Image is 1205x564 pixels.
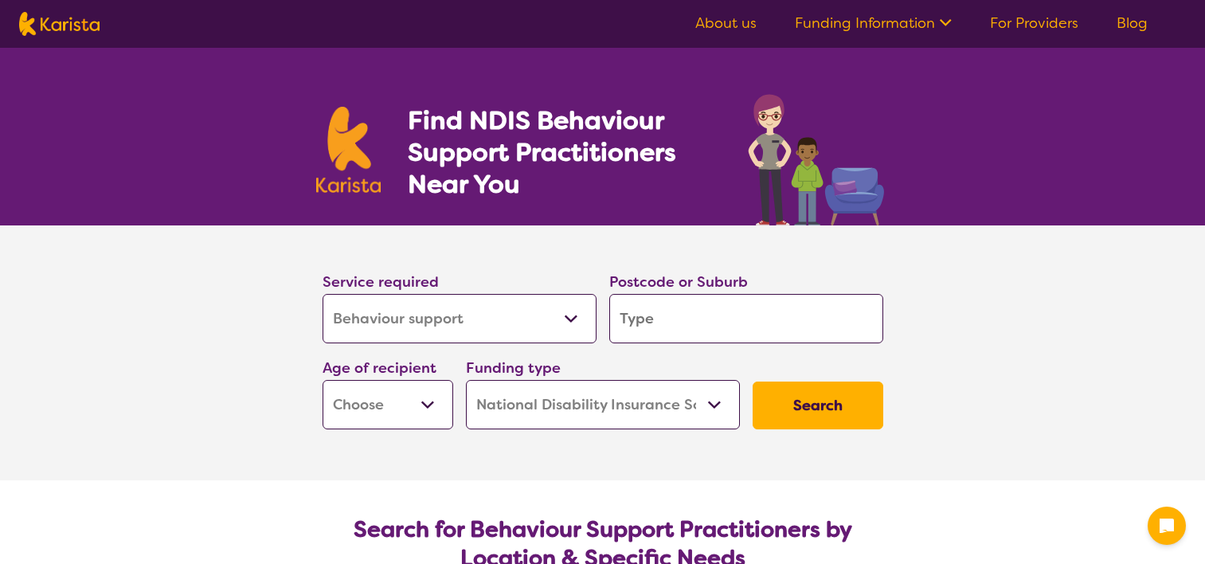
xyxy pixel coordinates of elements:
label: Funding type [466,358,561,378]
a: Funding Information [795,14,952,33]
label: Service required [323,272,439,292]
img: Karista logo [19,12,100,36]
a: For Providers [990,14,1078,33]
input: Type [609,294,883,343]
button: Search [753,382,883,429]
label: Postcode or Suburb [609,272,748,292]
img: Karista logo [316,107,381,193]
h1: Find NDIS Behaviour Support Practitioners Near You [408,104,716,200]
a: About us [695,14,757,33]
a: Blog [1117,14,1148,33]
img: behaviour-support [744,86,890,225]
label: Age of recipient [323,358,436,378]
